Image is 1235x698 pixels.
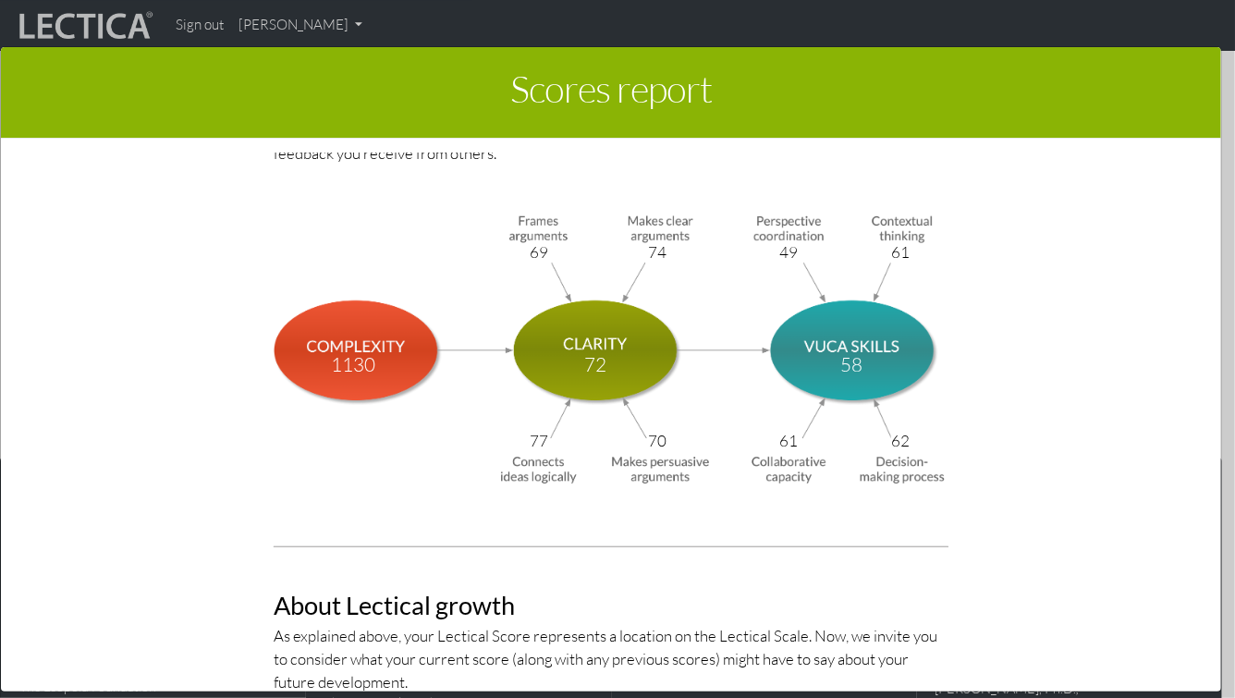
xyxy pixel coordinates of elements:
div: 74 [648,240,666,264]
div: 61 [780,429,799,453]
div: 70 [648,429,666,453]
div: 72 [584,350,606,379]
div: 58 [840,350,862,379]
h2: About Lectical growth [274,592,948,619]
div: 49 [780,240,799,264]
div: 62 [891,429,910,453]
div: 69 [530,240,548,264]
p: As explained above, your Lectical Score represents a location on the Lectical Scale. Now, we invi... [274,624,948,694]
div: 77 [530,429,548,453]
h1: Scores report [15,61,1207,124]
div: 61 [891,240,910,264]
div: 1130 [331,350,375,379]
img: Lectical, VUCA, & Clarity Scores [274,209,948,487]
